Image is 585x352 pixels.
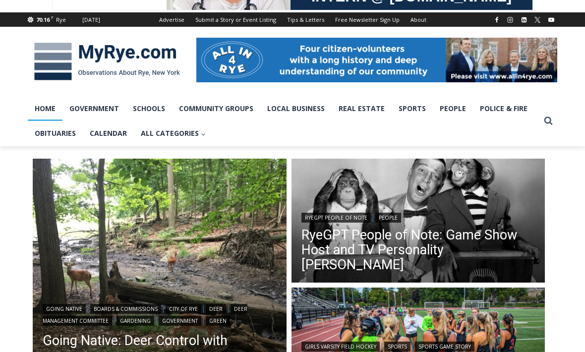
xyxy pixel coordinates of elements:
a: Deer [206,304,226,314]
a: Going Native [43,304,86,314]
a: Sports [392,96,433,121]
a: X [531,14,543,26]
div: 6 [116,84,120,94]
button: Child menu of All Categories [134,121,213,146]
a: Girls Varsity Field Hockey [301,342,380,352]
a: Home [28,96,62,121]
a: People [375,213,401,223]
a: Local Business [260,96,332,121]
a: Government [159,316,201,326]
a: Free Newsletter Sign Up [330,12,405,27]
a: RyeGPT People of Note: Game Show Host and TV Personality [PERSON_NAME] [301,228,535,272]
a: Linkedin [518,14,530,26]
img: (PHOTO: Publicity photo of Garry Moore with his guests, the Marquis Chimps, from The Garry Moore ... [292,159,545,286]
a: RyeGPT People of Note [301,213,371,223]
div: 2 [104,84,109,94]
a: About [405,12,432,27]
img: All in for Rye [196,38,557,82]
a: Police & Fire [473,96,534,121]
a: Tips & Letters [282,12,330,27]
span: Intern @ [DOMAIN_NAME] [259,99,460,121]
div: Birds of Prey: Falcon and hawk demos [104,29,143,81]
a: Community Groups [172,96,260,121]
a: Sports Game Story [415,342,474,352]
a: Government [62,96,126,121]
span: F [51,14,54,20]
a: City of Rye [166,304,201,314]
a: Calendar [83,121,134,146]
nav: Secondary Navigation [154,12,432,27]
a: Advertise [154,12,190,27]
div: | [301,211,535,223]
a: Submit a Story or Event Listing [190,12,282,27]
div: / [111,84,114,94]
div: [DATE] [82,15,100,24]
nav: Primary Navigation [28,96,539,146]
span: 70.16 [36,16,50,23]
h4: [PERSON_NAME] Read Sanctuary Fall Fest: [DATE] [8,100,132,122]
button: View Search Form [539,112,557,130]
a: Intern @ [DOMAIN_NAME] [238,96,480,123]
a: Gardening [117,316,154,326]
div: Rye [56,15,66,24]
a: People [433,96,473,121]
div: "The first chef I interviewed talked about coming to [GEOGRAPHIC_DATA] from [GEOGRAPHIC_DATA] in ... [250,0,468,96]
a: Real Estate [332,96,392,121]
a: Sports [384,342,410,352]
a: Read More RyeGPT People of Note: Game Show Host and TV Personality Garry Moore [292,159,545,286]
a: Schools [126,96,172,121]
img: MyRye.com [28,36,186,87]
a: Boards & Commissions [90,304,161,314]
a: YouTube [545,14,557,26]
a: Instagram [504,14,516,26]
a: Obituaries [28,121,83,146]
div: | | [301,340,535,352]
a: [PERSON_NAME] Read Sanctuary Fall Fest: [DATE] [0,99,148,123]
div: | | | | | | | [43,302,277,326]
a: Facebook [491,14,503,26]
a: Green [206,316,230,326]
